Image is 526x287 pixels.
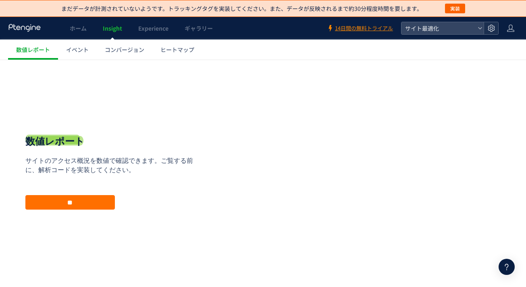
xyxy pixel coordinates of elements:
[138,24,168,32] span: Experience
[16,46,50,54] span: 数値レポート
[105,46,144,54] span: コンバージョン
[25,97,199,115] p: サイトのアクセス概況を数値で確認できます。ご覧する前に、解析コードを実装してください。
[445,4,465,13] button: 実装
[403,22,474,34] span: サイト最適化
[160,46,194,54] span: ヒートマップ
[70,24,87,32] span: ホーム
[185,24,213,32] span: ギャラリー
[66,46,89,54] span: イベント
[335,25,393,32] span: 14日間の無料トライアル
[103,24,122,32] span: Insight
[327,25,393,32] a: 14日間の無料トライアル
[61,4,422,12] p: まだデータが計測されていないようです。トラッキングタグを実装してください。また、データが反映されるまで約30分程度時間を要します。
[25,75,85,89] h1: 数値レポート
[450,4,460,13] span: 実装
